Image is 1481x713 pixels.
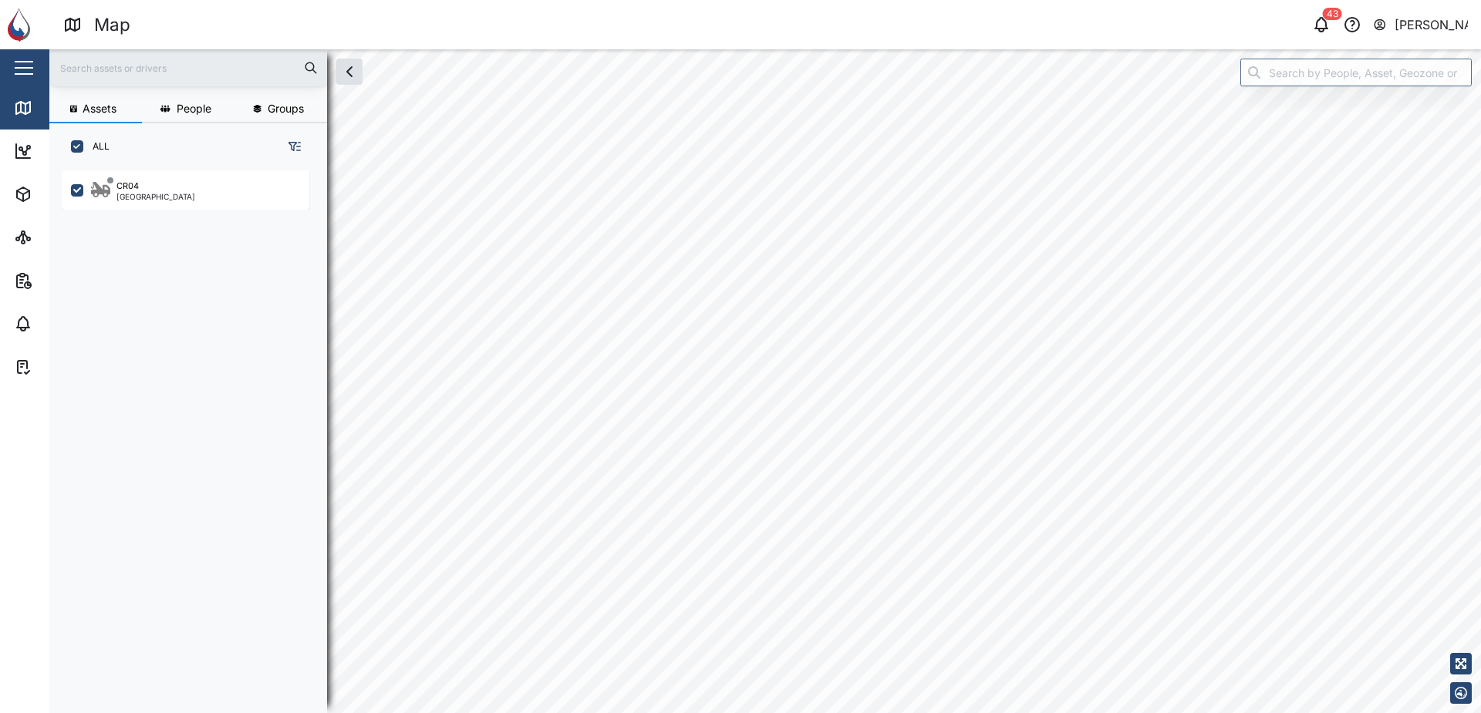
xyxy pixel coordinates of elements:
div: grid [62,165,326,701]
div: 43 [1323,8,1342,20]
div: Tasks [40,358,83,375]
span: People [177,103,211,114]
div: Sites [40,229,77,246]
div: CR04 [116,180,139,193]
button: [PERSON_NAME] [1372,14,1469,35]
div: [GEOGRAPHIC_DATA] [116,193,195,200]
div: Dashboard [40,143,110,160]
span: Groups [268,103,304,114]
div: Alarms [40,315,88,332]
span: Assets [83,103,116,114]
label: ALL [83,140,110,153]
div: Map [94,12,130,39]
div: Assets [40,186,88,203]
canvas: Map [49,49,1481,713]
div: Reports [40,272,93,289]
input: Search by People, Asset, Geozone or Place [1240,59,1472,86]
input: Search assets or drivers [59,56,318,79]
img: Main Logo [8,8,42,42]
div: [PERSON_NAME] [1395,15,1469,35]
div: Map [40,99,75,116]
